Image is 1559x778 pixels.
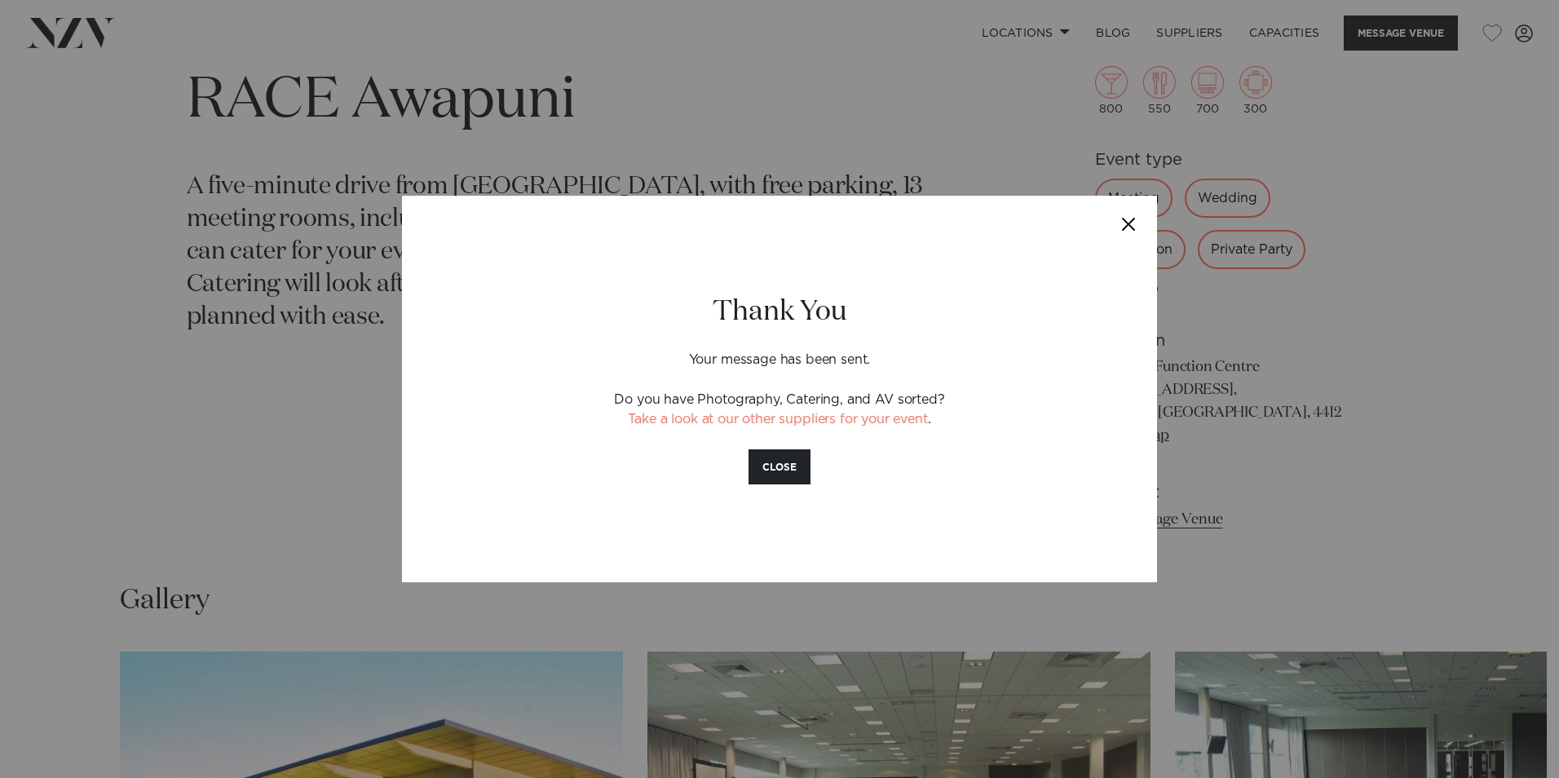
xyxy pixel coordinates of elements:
p: Do you have Photography, Catering, and AV sorted? . [494,390,1065,431]
button: Close [1100,196,1157,253]
p: Your message has been sent. [494,330,1065,370]
h2: Thank You [494,294,1065,330]
button: CLOSE [749,449,810,484]
a: Take a look at our other suppliers for your event [628,413,927,426]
